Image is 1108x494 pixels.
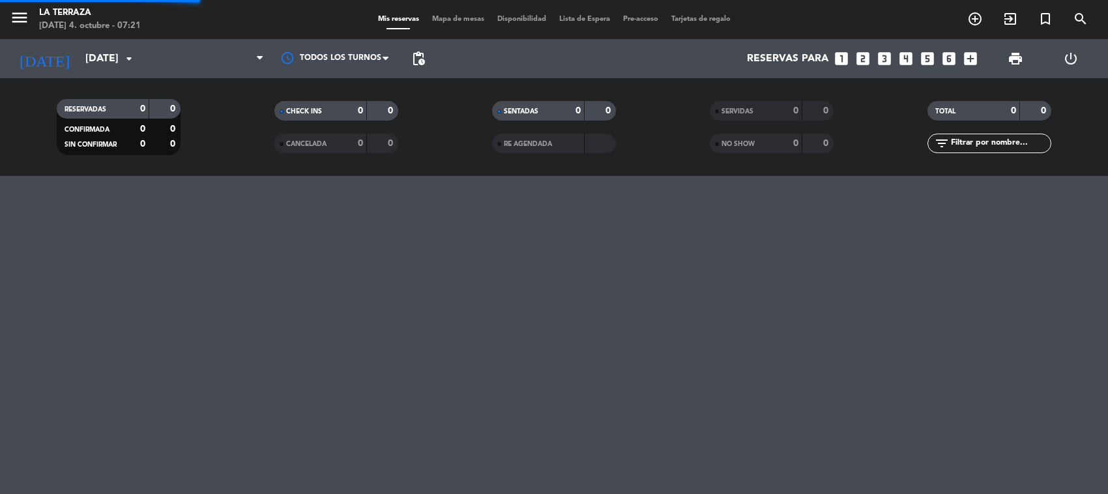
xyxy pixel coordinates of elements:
[722,108,753,115] span: SERVIDAS
[854,50,871,67] i: looks_two
[39,7,141,20] div: La Terraza
[935,108,955,115] span: TOTAL
[140,139,145,149] strong: 0
[170,104,178,113] strong: 0
[491,16,553,23] span: Disponibilidad
[876,50,893,67] i: looks_3
[358,139,363,148] strong: 0
[553,16,617,23] span: Lista de Espera
[1002,11,1018,27] i: exit_to_app
[65,106,106,113] span: RESERVADAS
[411,51,426,66] span: pending_actions
[286,108,322,115] span: CHECK INS
[10,8,29,32] button: menu
[10,8,29,27] i: menu
[170,124,178,134] strong: 0
[747,53,828,65] span: Reservas para
[962,50,979,67] i: add_box
[1011,106,1016,115] strong: 0
[65,141,117,148] span: SIN CONFIRMAR
[934,136,950,151] i: filter_list
[140,104,145,113] strong: 0
[967,11,983,27] i: add_circle_outline
[605,106,613,115] strong: 0
[793,106,798,115] strong: 0
[504,108,538,115] span: SENTADAS
[722,141,755,147] span: NO SHOW
[121,51,137,66] i: arrow_drop_down
[140,124,145,134] strong: 0
[1008,51,1023,66] span: print
[388,139,396,148] strong: 0
[617,16,665,23] span: Pre-acceso
[897,50,914,67] i: looks_4
[286,141,327,147] span: CANCELADA
[358,106,363,115] strong: 0
[1038,11,1053,27] i: turned_in_not
[823,106,831,115] strong: 0
[1041,106,1049,115] strong: 0
[833,50,850,67] i: looks_one
[1043,39,1098,78] div: LOG OUT
[1073,11,1088,27] i: search
[940,50,957,67] i: looks_6
[504,141,552,147] span: RE AGENDADA
[793,139,798,148] strong: 0
[39,20,141,33] div: [DATE] 4. octubre - 07:21
[950,136,1051,151] input: Filtrar por nombre...
[576,106,581,115] strong: 0
[665,16,737,23] span: Tarjetas de regalo
[10,44,79,73] i: [DATE]
[170,139,178,149] strong: 0
[919,50,936,67] i: looks_5
[426,16,491,23] span: Mapa de mesas
[388,106,396,115] strong: 0
[65,126,109,133] span: CONFIRMADA
[823,139,831,148] strong: 0
[1063,51,1079,66] i: power_settings_new
[372,16,426,23] span: Mis reservas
